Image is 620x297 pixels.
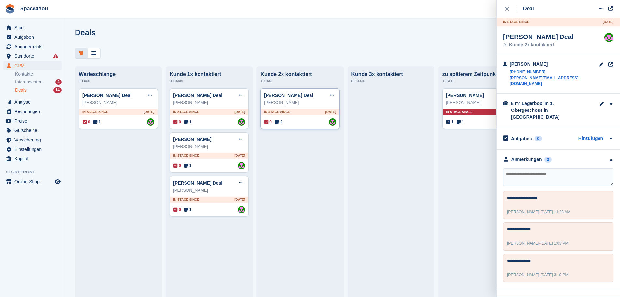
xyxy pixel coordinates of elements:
span: Rechnungen [14,107,53,116]
a: [PHONE_NUMBER] [510,69,599,75]
span: 1 [446,119,454,125]
span: Gutscheine [14,126,53,135]
a: menu [3,97,62,107]
span: [PERSON_NAME] [507,241,539,245]
span: [DATE] 1:03 PM [541,241,569,245]
a: Speisekarte [3,177,62,186]
div: [PERSON_NAME] [82,99,154,106]
span: Kapital [14,154,53,163]
span: 0 [173,163,181,169]
img: Luca-André Talhoff [604,33,613,42]
span: In stage since [264,110,290,114]
div: Deal [523,5,534,13]
div: 0 Deals [351,77,431,85]
a: [PERSON_NAME] Deal [173,180,222,186]
div: Kunde 2x kontaktiert [503,43,573,47]
span: Start [14,23,53,32]
span: CRM [14,61,53,70]
span: Analyse [14,97,53,107]
div: 14 [53,87,62,93]
img: Luca-André Talhoff [238,162,245,169]
a: Luca-André Talhoff [238,206,245,213]
a: menu [3,23,62,32]
a: [PERSON_NAME] [446,93,484,98]
span: In stage since [82,110,108,114]
span: [DATE] 3:19 PM [541,273,569,277]
div: Kunde 2x kontaktiert [260,71,339,77]
span: In stage since [503,20,529,24]
a: Vorschau-Shop [54,178,62,186]
a: [PERSON_NAME][EMAIL_ADDRESS][DOMAIN_NAME] [510,75,599,87]
span: [DATE] [234,110,245,114]
h2: Aufgaben [511,136,532,141]
span: 1 [184,163,192,169]
a: Kontakte [15,71,62,77]
span: 0 [264,119,272,125]
a: Interessenten 3 [15,79,62,85]
div: 8 m² Lagerbox im 1. Obergeschoss in [GEOGRAPHIC_DATA] [511,100,576,121]
img: Luca-André Talhoff [147,118,154,126]
span: Preise [14,116,53,126]
a: menu [3,52,62,61]
span: [PERSON_NAME] [507,273,539,277]
div: - [507,240,569,246]
i: Es sind Fehler bei der Synchronisierung von Smart-Einträgen aufgetreten [53,53,58,59]
img: stora-icon-8386f47178a22dfd0bd8f6a31ec36ba5ce8667c1dd55bd0f319d3a0aa187defe.svg [5,4,15,14]
h1: Deals [75,28,96,37]
a: menu [3,145,62,154]
div: - [507,209,571,215]
div: [PERSON_NAME] [264,99,336,106]
span: [DATE] 11:23 AM [541,210,571,214]
span: 0 [173,207,181,213]
a: menu [3,126,62,135]
span: Einstellungen [14,145,53,154]
div: zu späterem Zeitpunkt nochmal kontaktieren [442,71,521,77]
span: 1 [93,119,101,125]
span: In stage since [173,197,199,202]
div: 3 [55,79,62,85]
div: 3 [544,157,552,163]
span: Online-Shop [14,177,53,186]
span: Interessenten [15,79,43,85]
span: [DATE] [325,110,336,114]
a: [PERSON_NAME] Deal [264,93,313,98]
span: In stage since [173,110,199,114]
div: 3 Deals [170,77,249,85]
a: Luca-André Talhoff [329,118,336,126]
span: In stage since [446,110,472,114]
span: [DATE] [603,20,613,24]
span: [DATE] [234,197,245,202]
a: Luca-André Talhoff [238,118,245,126]
div: [PERSON_NAME] [173,143,245,150]
span: 1 [184,207,192,213]
div: [PERSON_NAME] Deal [503,33,573,41]
a: menu [3,107,62,116]
a: Space4You [18,3,50,14]
div: 1 Deal [260,77,339,85]
a: menu [3,154,62,163]
div: [PERSON_NAME] [173,187,245,194]
div: 1 Deal [79,77,158,85]
div: 0 [535,136,542,141]
div: Kunde 3x kontaktiert [351,71,431,77]
div: Warteschlange [79,71,158,77]
span: 2 [275,119,282,125]
a: [PERSON_NAME] Deal [82,93,131,98]
a: Deals 14 [15,87,62,94]
span: Storefront [6,169,65,175]
a: menu [3,42,62,51]
span: 1 [184,119,192,125]
span: Deals [15,87,27,93]
div: Kunde 1x kontaktiert [170,71,249,77]
span: [DATE] [144,110,154,114]
div: [PERSON_NAME] [173,99,245,106]
a: [PERSON_NAME] Deal [173,93,222,98]
a: menu [3,33,62,42]
span: Standorte [14,52,53,61]
span: 1 [457,119,464,125]
span: [DATE] [234,153,245,158]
